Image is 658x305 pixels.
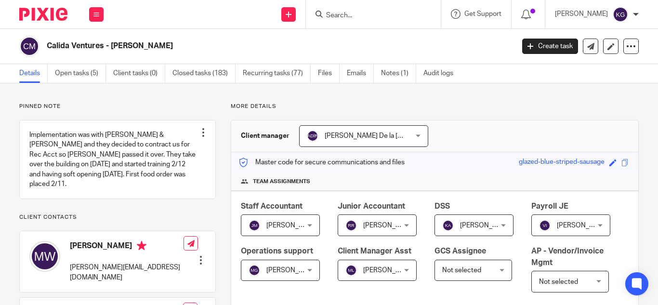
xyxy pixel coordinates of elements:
span: GCS Assignee [434,247,486,255]
a: Client tasks (0) [113,64,165,83]
a: Create task [522,39,578,54]
img: svg%3E [345,220,357,231]
span: Payroll JE [531,202,568,210]
p: [PERSON_NAME] [555,9,608,19]
i: Primary [137,241,146,251]
h2: Calida Ventures - [PERSON_NAME] [47,41,416,51]
span: AP - Vendor/Invoice Mgmt [531,247,604,266]
span: [PERSON_NAME] [363,222,416,229]
img: svg%3E [345,265,357,276]
a: Emails [347,64,374,83]
a: Recurring tasks (77) [243,64,311,83]
a: Open tasks (5) [55,64,106,83]
span: Junior Accountant [338,202,405,210]
p: Master code for secure communications and files [238,158,405,167]
a: Files [318,64,340,83]
span: [PERSON_NAME] [363,267,416,274]
h4: [PERSON_NAME] [70,241,184,253]
a: Details [19,64,48,83]
span: [PERSON_NAME] [460,222,513,229]
a: Closed tasks (183) [172,64,236,83]
p: Client contacts [19,213,216,221]
span: Client Manager Asst [338,247,411,255]
img: svg%3E [442,220,454,231]
input: Search [325,12,412,20]
img: svg%3E [249,265,260,276]
img: svg%3E [249,220,260,231]
span: [PERSON_NAME] [266,267,319,274]
p: [PERSON_NAME][EMAIL_ADDRESS][DOMAIN_NAME] [70,263,184,282]
img: svg%3E [19,36,39,56]
img: svg%3E [307,130,318,142]
span: Staff Accountant [241,202,303,210]
div: glazed-blue-striped-sausage [519,157,605,168]
span: DSS [434,202,450,210]
span: Get Support [464,11,501,17]
img: svg%3E [29,241,60,272]
span: [PERSON_NAME] De la [PERSON_NAME] [325,133,448,139]
p: Pinned note [19,103,216,110]
span: [PERSON_NAME] [266,222,319,229]
p: More details [231,103,639,110]
img: svg%3E [613,7,628,22]
span: Not selected [539,278,578,285]
span: Team assignments [253,178,310,186]
h3: Client manager [241,131,290,141]
span: Not selected [442,267,481,274]
span: [PERSON_NAME] [557,222,610,229]
img: svg%3E [539,220,551,231]
a: Notes (1) [381,64,416,83]
span: Operations support [241,247,313,255]
img: Pixie [19,8,67,21]
a: Audit logs [423,64,461,83]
